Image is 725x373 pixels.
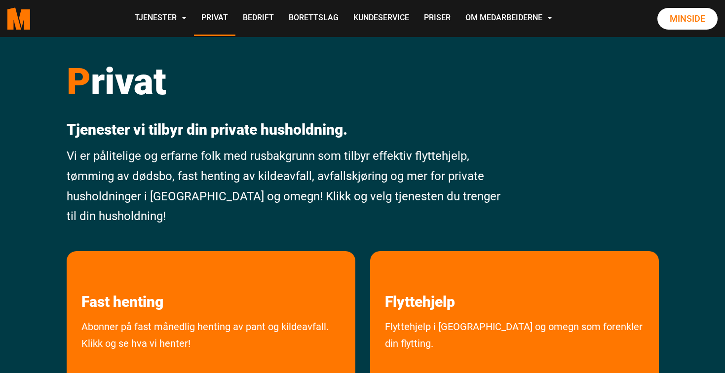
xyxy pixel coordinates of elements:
p: Vi er pålitelige og erfarne folk med rusbakgrunn som tilbyr effektiv flyttehjelp, tømming av døds... [67,146,507,226]
a: Tjenester [127,1,194,36]
a: Bedrift [235,1,281,36]
a: Borettslag [281,1,346,36]
p: Tjenester vi tilbyr din private husholdning. [67,121,507,139]
a: les mer om Fast henting [67,251,178,311]
a: Privat [194,1,235,36]
span: P [67,60,91,103]
a: Kundeservice [346,1,417,36]
a: Minside [657,8,718,30]
a: Priser [417,1,458,36]
h1: rivat [67,59,507,104]
a: les mer om Flyttehjelp [370,251,470,311]
a: Om Medarbeiderne [458,1,560,36]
